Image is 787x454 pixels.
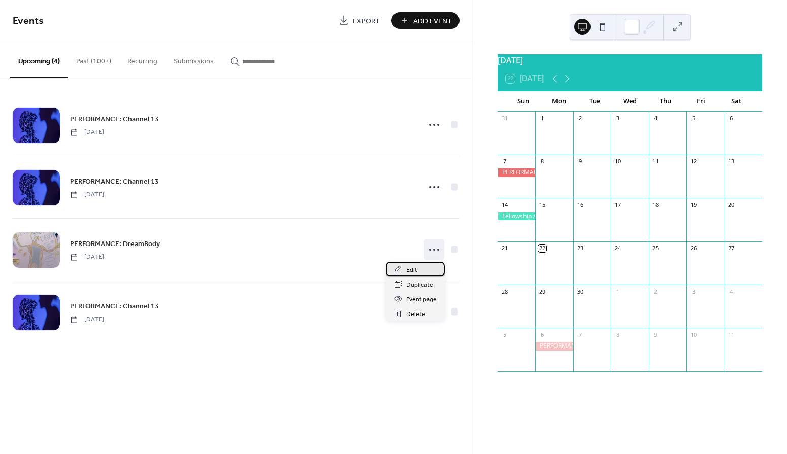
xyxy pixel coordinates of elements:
div: 3 [614,115,621,122]
div: 7 [501,158,508,165]
div: 6 [538,331,546,338]
span: Export [353,16,380,26]
div: 21 [501,245,508,252]
span: Edit [406,265,417,275]
div: 18 [652,201,660,208]
div: Fellowship Application Closes [498,212,535,221]
div: 17 [614,201,621,208]
button: Add Event [391,12,460,29]
div: 2 [652,288,660,295]
div: PERFORMANCE: Channel 13 [535,342,573,351]
div: 26 [690,245,697,252]
div: 1 [614,288,621,295]
span: Event page [406,294,437,305]
div: Tue [577,91,612,112]
div: 27 [728,245,735,252]
span: PERFORMANCE: Channel 13 [70,114,159,125]
div: 31 [501,115,508,122]
div: 24 [614,245,621,252]
div: 5 [690,115,697,122]
div: 28 [501,288,508,295]
div: 11 [652,158,660,165]
button: Upcoming (4) [10,41,68,78]
button: Submissions [166,41,222,77]
div: 23 [576,245,584,252]
span: PERFORMANCE: Channel 13 [70,301,159,312]
div: 20 [728,201,735,208]
div: 2 [576,115,584,122]
div: 12 [690,158,697,165]
div: 8 [614,331,621,338]
div: 29 [538,288,546,295]
span: [DATE] [70,253,104,262]
div: 11 [728,331,735,338]
div: 15 [538,201,546,208]
div: 22 [538,245,546,252]
a: PERFORMANCE: DreamBody [70,238,160,250]
div: 7 [576,331,584,338]
div: 9 [576,158,584,165]
div: 13 [728,158,735,165]
span: [DATE] [70,128,104,137]
div: 4 [652,115,660,122]
div: Mon [541,91,577,112]
div: 30 [576,288,584,295]
a: PERFORMANCE: Channel 13 [70,300,159,312]
div: Wed [612,91,648,112]
div: Sat [718,91,754,112]
div: 16 [576,201,584,208]
div: Fri [683,91,718,112]
div: Sun [506,91,541,112]
span: Duplicate [406,280,433,290]
span: Add Event [413,16,452,26]
span: [DATE] [70,315,104,324]
div: PERFORMANCE: Channel 13 [498,168,535,177]
span: PERFORMANCE: Channel 13 [70,177,159,187]
div: Thu [647,91,683,112]
div: 10 [690,331,697,338]
a: PERFORMANCE: Channel 13 [70,113,159,125]
div: 9 [652,331,660,338]
div: [DATE] [498,54,762,66]
div: 5 [501,331,508,338]
span: Events [13,11,44,31]
div: 1 [538,115,546,122]
button: Recurring [119,41,166,77]
button: Past (100+) [68,41,119,77]
span: Delete [406,309,425,320]
span: [DATE] [70,190,104,199]
a: PERFORMANCE: Channel 13 [70,176,159,187]
span: PERFORMANCE: DreamBody [70,239,160,250]
div: 19 [690,201,697,208]
a: Export [331,12,387,29]
div: 4 [728,288,735,295]
div: 14 [501,201,508,208]
div: 8 [538,158,546,165]
div: 6 [728,115,735,122]
div: 25 [652,245,660,252]
div: 3 [690,288,697,295]
div: 10 [614,158,621,165]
